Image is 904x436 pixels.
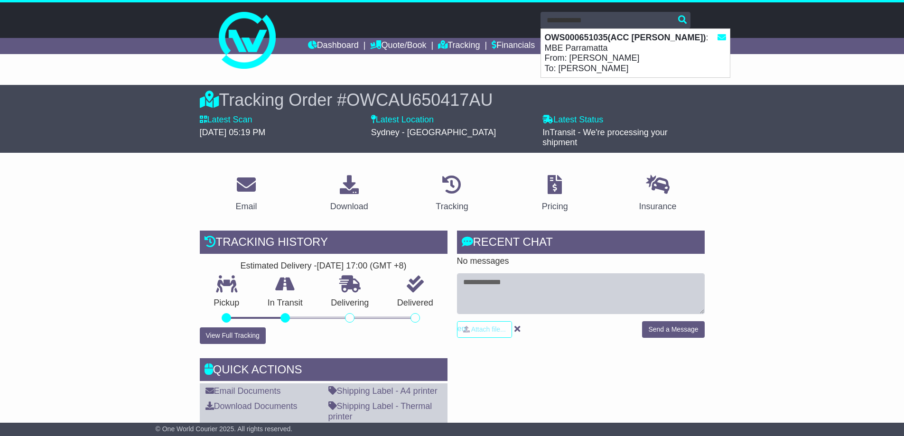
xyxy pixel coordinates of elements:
[200,128,266,137] span: [DATE] 05:19 PM
[542,115,603,125] label: Latest Status
[457,256,705,267] p: No messages
[429,172,474,216] a: Tracking
[200,358,447,384] div: Quick Actions
[253,298,317,308] p: In Transit
[200,327,266,344] button: View Full Tracking
[536,172,574,216] a: Pricing
[328,386,438,396] a: Shipping Label - A4 printer
[200,115,252,125] label: Latest Scan
[639,200,677,213] div: Insurance
[235,200,257,213] div: Email
[542,200,568,213] div: Pricing
[200,90,705,110] div: Tracking Order #
[308,38,359,54] a: Dashboard
[205,401,298,411] a: Download Documents
[229,172,263,216] a: Email
[438,38,480,54] a: Tracking
[317,261,407,271] div: [DATE] 17:00 (GMT +8)
[200,261,447,271] div: Estimated Delivery -
[200,231,447,256] div: Tracking history
[457,231,705,256] div: RECENT CHAT
[371,115,434,125] label: Latest Location
[205,386,281,396] a: Email Documents
[200,298,254,308] p: Pickup
[542,128,668,148] span: InTransit - We're processing your shipment
[328,401,432,421] a: Shipping Label - Thermal printer
[371,128,496,137] span: Sydney - [GEOGRAPHIC_DATA]
[541,29,730,77] div: : MBE Parramatta From: [PERSON_NAME] To: [PERSON_NAME]
[545,33,706,42] strong: OWS000651035(ACC [PERSON_NAME])
[370,38,426,54] a: Quote/Book
[633,172,683,216] a: Insurance
[324,172,374,216] a: Download
[330,200,368,213] div: Download
[383,298,447,308] p: Delivered
[156,425,293,433] span: © One World Courier 2025. All rights reserved.
[492,38,535,54] a: Financials
[346,90,493,110] span: OWCAU650417AU
[317,298,383,308] p: Delivering
[642,321,704,338] button: Send a Message
[436,200,468,213] div: Tracking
